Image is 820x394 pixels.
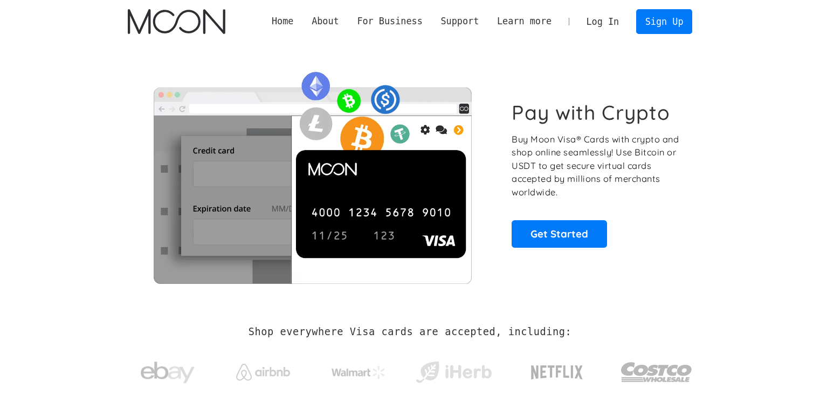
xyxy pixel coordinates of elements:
p: Buy Moon Visa® Cards with crypto and shop online seamlessly! Use Bitcoin or USDT to get secure vi... [512,133,680,199]
a: Walmart [318,355,398,384]
div: For Business [357,15,422,28]
a: Netflix [509,348,605,391]
h1: Pay with Crypto [512,100,670,125]
img: Moon Cards let you spend your crypto anywhere Visa is accepted. [128,64,497,283]
a: Sign Up [636,9,692,33]
div: Support [440,15,479,28]
img: Netflix [530,359,584,386]
div: Learn more [497,15,552,28]
img: Moon Logo [128,9,225,34]
div: About [312,15,339,28]
a: home [128,9,225,34]
div: Support [432,15,488,28]
img: Airbnb [236,364,290,381]
a: Home [263,15,302,28]
img: ebay [141,356,195,390]
div: About [302,15,348,28]
h2: Shop everywhere Visa cards are accepted, including: [249,326,571,338]
div: For Business [348,15,432,28]
div: Learn more [488,15,561,28]
a: Get Started [512,220,607,247]
a: Log In [577,10,628,33]
img: Walmart [332,366,385,379]
img: iHerb [414,358,494,386]
a: iHerb [414,348,494,392]
img: Costco [621,352,693,392]
a: Airbnb [223,353,303,386]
